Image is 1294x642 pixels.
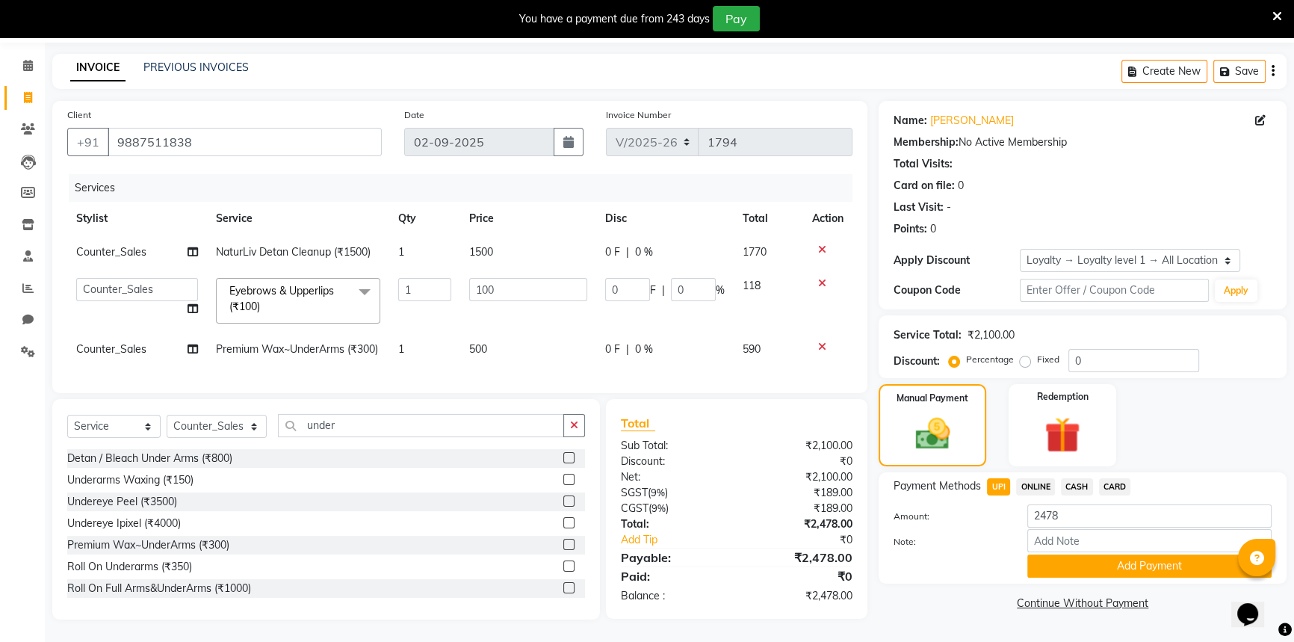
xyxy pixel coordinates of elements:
[67,537,229,553] div: Premium Wax~UnderArms (₹300)
[737,567,864,585] div: ₹0
[143,61,249,74] a: PREVIOUS INVOICES
[469,342,487,356] span: 500
[894,113,927,129] div: Name:
[610,588,737,604] div: Balance :
[76,342,146,356] span: Counter_Sales
[67,472,194,488] div: Underarms Waxing (₹150)
[894,221,927,237] div: Points:
[947,200,951,215] div: -
[737,516,864,532] div: ₹2,478.00
[229,284,334,313] span: Eyebrows & Upperlips (₹100)
[635,342,653,357] span: 0 %
[216,342,378,356] span: Premium Wax~UnderArms (₹300)
[987,478,1010,496] span: UPI
[894,253,1020,268] div: Apply Discount
[897,392,968,405] label: Manual Payment
[635,244,653,260] span: 0 %
[930,113,1014,129] a: [PERSON_NAME]
[737,588,864,604] div: ₹2,478.00
[737,454,864,469] div: ₹0
[758,532,864,548] div: ₹0
[737,485,864,501] div: ₹189.00
[894,135,1272,150] div: No Active Membership
[606,108,671,122] label: Invoice Number
[958,178,964,194] div: 0
[930,221,936,237] div: 0
[469,245,493,259] span: 1500
[651,502,666,514] span: 9%
[1121,60,1207,83] button: Create New
[650,283,656,298] span: F
[610,485,737,501] div: ( )
[1027,555,1272,578] button: Add Payment
[713,6,760,31] button: Pay
[67,128,109,156] button: +91
[260,300,267,313] a: x
[67,202,207,235] th: Stylist
[743,245,767,259] span: 1770
[905,414,961,454] img: _cash.svg
[67,581,251,596] div: Roll On Full Arms&UnderArms (₹1000)
[67,108,91,122] label: Client
[108,128,382,156] input: Search by Name/Mobile/Email/Code
[398,245,404,259] span: 1
[894,327,962,343] div: Service Total:
[216,245,371,259] span: NaturLiv Detan Cleanup (₹1500)
[621,501,648,515] span: CGST
[882,535,1016,549] label: Note:
[70,55,126,81] a: INVOICE
[626,244,629,260] span: |
[1020,279,1209,302] input: Enter Offer / Coupon Code
[894,178,955,194] div: Card on file:
[621,486,648,499] span: SGST
[894,354,940,369] div: Discount:
[1033,413,1092,457] img: _gift.svg
[737,549,864,567] div: ₹2,478.00
[398,342,404,356] span: 1
[894,283,1020,298] div: Coupon Code
[1061,478,1093,496] span: CASH
[882,596,1284,611] a: Continue Without Payment
[278,414,564,437] input: Search or Scan
[968,327,1015,343] div: ₹2,100.00
[1215,280,1257,302] button: Apply
[894,156,953,172] div: Total Visits:
[207,202,389,235] th: Service
[1099,478,1131,496] span: CARD
[67,559,192,575] div: Roll On Underarms (₹350)
[716,283,725,298] span: %
[1037,390,1089,404] label: Redemption
[662,283,665,298] span: |
[610,549,737,567] div: Payable:
[389,202,460,235] th: Qty
[460,202,596,235] th: Price
[610,454,737,469] div: Discount:
[803,202,852,235] th: Action
[1027,504,1272,528] input: Amount
[894,478,981,494] span: Payment Methods
[610,567,737,585] div: Paid:
[610,469,737,485] div: Net:
[610,516,737,532] div: Total:
[610,438,737,454] div: Sub Total:
[737,469,864,485] div: ₹2,100.00
[734,202,803,235] th: Total
[610,501,737,516] div: ( )
[894,200,944,215] div: Last Visit:
[1016,478,1055,496] span: ONLINE
[596,202,734,235] th: Disc
[67,516,181,531] div: Undereye Ipixel (₹4000)
[67,494,177,510] div: Undereye Peel (₹3500)
[894,135,959,150] div: Membership:
[519,11,710,27] div: You have a payment due from 243 days
[966,353,1014,366] label: Percentage
[621,416,655,431] span: Total
[743,342,761,356] span: 590
[1037,353,1059,366] label: Fixed
[67,451,232,466] div: Detan / Bleach Under Arms (₹800)
[605,342,620,357] span: 0 F
[882,510,1016,523] label: Amount:
[605,244,620,260] span: 0 F
[743,279,761,292] span: 118
[76,245,146,259] span: Counter_Sales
